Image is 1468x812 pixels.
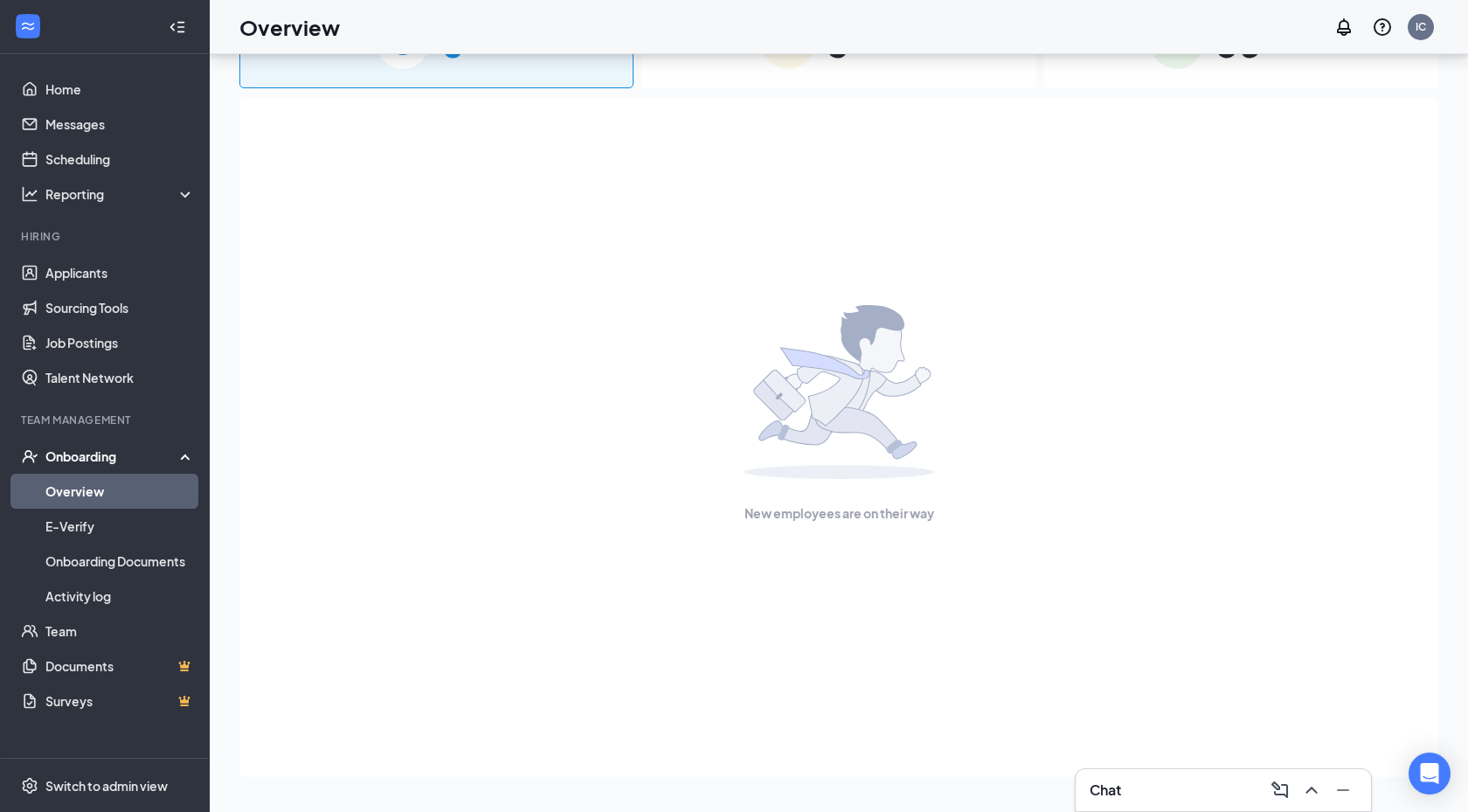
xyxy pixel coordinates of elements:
[1333,17,1354,38] svg: Notifications
[19,17,37,35] svg: WorkstreamLogo
[21,185,38,203] svg: Analysis
[45,107,195,142] a: Messages
[1266,776,1294,804] button: ComposeMessage
[1301,780,1322,801] svg: ChevronUp
[1298,776,1326,804] button: ChevronUp
[45,474,195,509] a: Overview
[45,579,195,614] a: Activity log
[239,12,340,42] h1: Overview
[45,777,168,795] div: Switch to admin view
[1329,776,1357,804] button: Minimize
[1416,19,1426,34] div: IC
[45,684,195,718] a: SurveysCrown
[1090,781,1121,800] h3: Chat
[21,448,38,465] svg: UserCheck
[45,290,195,325] a: Sourcing Tools
[45,185,196,203] div: Reporting
[45,255,195,290] a: Applicants
[1333,780,1354,801] svg: Minimize
[45,448,180,465] div: Onboarding
[45,72,195,107] a: Home
[45,649,195,684] a: DocumentsCrown
[45,544,195,579] a: Onboarding Documents
[1372,17,1393,38] svg: QuestionInfo
[1409,753,1451,795] div: Open Intercom Messenger
[1270,780,1291,801] svg: ComposeMessage
[45,142,195,177] a: Scheduling
[45,509,195,544] a: E-Verify
[169,18,186,36] svg: Collapse
[744,503,934,523] span: New employees are on their way
[21,413,191,427] div: Team Management
[45,614,195,649] a: Team
[21,229,191,244] div: Hiring
[21,777,38,795] svg: Settings
[45,360,195,395] a: Talent Network
[45,325,195,360] a: Job Postings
